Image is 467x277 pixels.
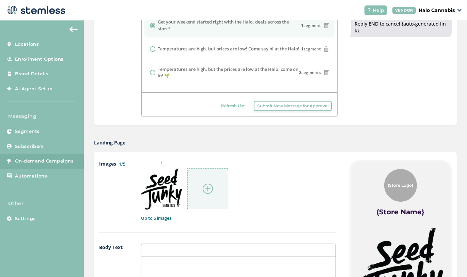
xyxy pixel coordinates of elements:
[355,7,448,34] div: Get your weekend started right with the Halo, deals across the store! Reply END to cancel {auto-g...
[15,128,40,135] span: Segments
[15,86,53,92] span: AI Agent Setup
[301,46,303,52] strong: 1
[15,56,64,63] span: Enrollment Options
[388,182,414,188] span: {Store Logo}
[377,207,425,217] label: {Store Name}
[141,169,182,210] img: 46zese0CGUEAAAAASUVORK5CYII=
[158,66,299,79] label: Temperatures are high, but the prices are low at the Halo, come on in! 🌱
[141,215,336,222] label: Up to 5 images.
[221,103,245,109] span: Refresh List
[15,41,39,48] span: Locations
[203,184,213,194] img: icon-circle-plus-45441306.svg
[299,70,321,76] span: segments
[69,27,78,32] img: icon-arrow-back-accent-c549486e.svg
[301,22,321,29] span: segment
[5,3,65,17] img: logo-dark-0685b13c.svg
[433,244,467,277] iframe: Chat Widget
[15,173,47,180] span: Automations
[254,101,332,111] button: Submit New Message for Approval
[141,160,182,166] small: 1
[301,22,303,28] strong: 1
[419,7,455,14] p: Halo Cannabis
[99,160,127,221] label: Images
[15,215,36,222] span: Settings
[15,71,49,77] span: Brand Details
[457,9,462,12] img: icon_down-arrow-small-66adaf34.svg
[257,103,328,109] span: Submit New Message for Approval
[367,8,371,12] img: icon-help-white-03924b79.svg
[94,139,125,146] label: Landing Page
[392,7,416,14] div: VENDOR
[301,46,321,52] span: segment
[158,19,301,32] label: Get your weekend started right with the Halo, deals across the store!
[15,143,44,150] span: Subscribers
[15,158,74,165] span: On-demand Campaigns
[218,101,248,111] button: Refresh List
[373,7,384,14] span: Help
[158,46,300,52] label: Temperatures are high, but prices are low! Come say hi at the Halo!
[299,70,301,75] strong: 2
[119,161,125,167] label: 1/5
